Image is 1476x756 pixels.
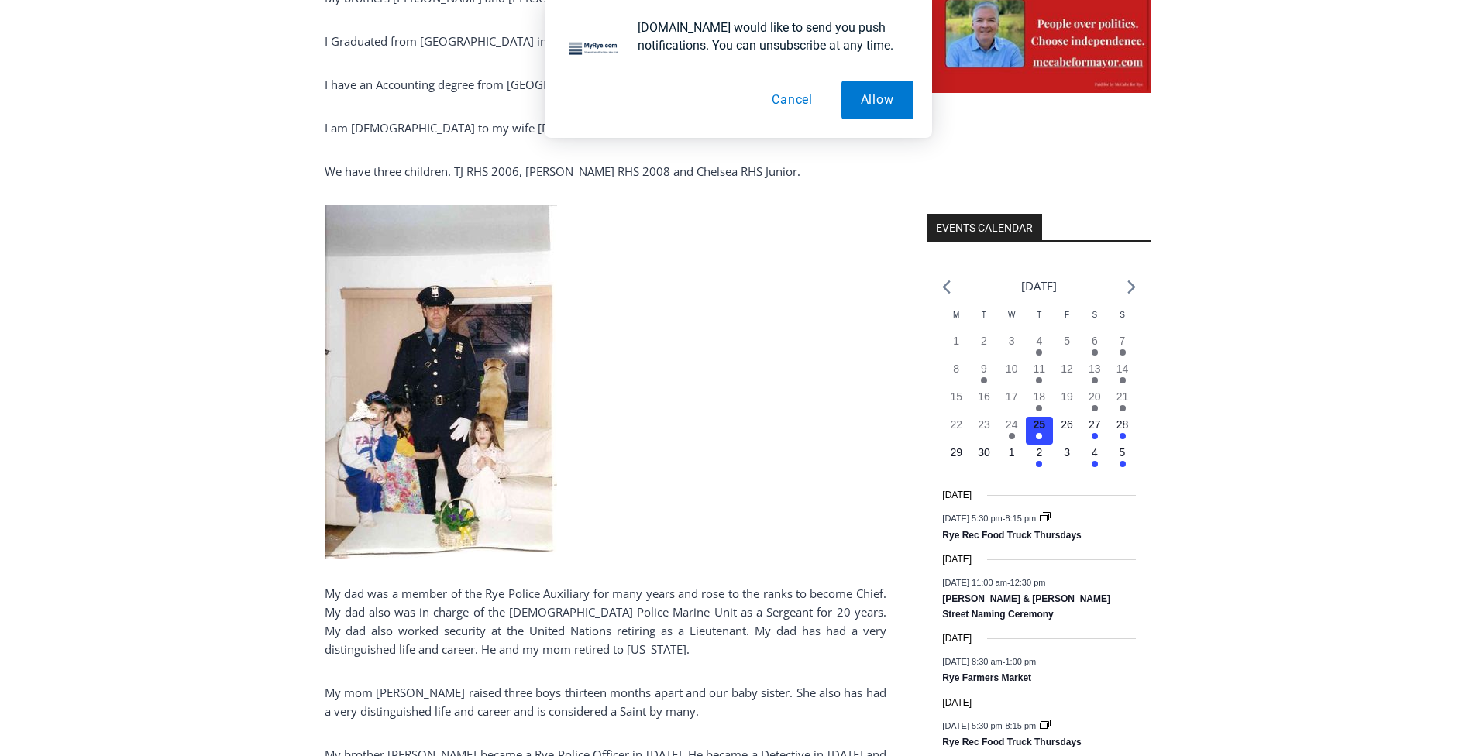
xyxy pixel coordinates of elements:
[1036,405,1042,411] em: Has events
[1034,418,1046,431] time: 25
[174,131,177,146] div: /
[1009,335,1015,347] time: 3
[998,417,1026,445] button: 24 Has events
[1092,433,1098,439] em: Has events
[1092,349,1098,356] em: Has events
[998,445,1026,472] button: 1
[1034,390,1046,403] time: 18
[942,631,972,646] time: [DATE]
[1053,389,1081,417] button: 19
[1005,514,1036,523] span: 8:15 pm
[942,657,1002,666] span: [DATE] 8:30 am
[970,333,998,361] button: 2
[1109,417,1137,445] button: 28 Has events
[163,46,224,127] div: unique DIY crafts
[998,361,1026,389] button: 10
[1120,311,1125,319] span: S
[1036,335,1042,347] time: 4
[1109,389,1137,417] button: 21 Has events
[1026,333,1054,361] button: 4 Has events
[1009,446,1015,459] time: 1
[1010,578,1046,587] span: 12:30 pm
[942,578,1007,587] span: [DATE] 11:00 am
[1109,333,1137,361] button: 7 Has events
[981,335,987,347] time: 2
[1120,461,1126,467] em: Has events
[1026,309,1054,333] div: Thursday
[953,311,959,319] span: M
[998,309,1026,333] div: Wednesday
[1092,461,1098,467] em: Has events
[1092,405,1098,411] em: Has events
[1064,446,1070,459] time: 3
[970,417,998,445] button: 23
[1092,446,1098,459] time: 4
[1053,361,1081,389] button: 12
[1109,445,1137,472] button: 5 Has events
[1006,363,1018,375] time: 10
[950,390,962,403] time: 15
[1061,418,1073,431] time: 26
[953,363,959,375] time: 8
[978,446,990,459] time: 30
[1116,390,1129,403] time: 21
[942,514,1002,523] span: [DATE] 5:30 pm
[1036,377,1042,383] em: Has events
[1089,363,1101,375] time: 13
[942,530,1081,542] a: Rye Rec Food Truck Thursdays
[1120,335,1126,347] time: 7
[563,19,625,81] img: notification icon
[1036,446,1042,459] time: 2
[1081,361,1109,389] button: 13 Has events
[978,418,990,431] time: 23
[1081,333,1109,361] button: 6 Has events
[942,672,1031,685] a: Rye Farmers Market
[1005,657,1036,666] span: 1:00 pm
[325,584,886,658] p: My dad was a member of the Rye Police Auxiliary for many years and rose to the ranks to become Ch...
[181,131,188,146] div: 6
[942,309,970,333] div: Monday
[1109,361,1137,389] button: 14 Has events
[970,361,998,389] button: 9 Has events
[942,657,1036,666] time: -
[1053,309,1081,333] div: Friday
[942,737,1081,749] a: Rye Rec Food Truck Thursdays
[998,333,1026,361] button: 3
[942,696,972,710] time: [DATE]
[1081,417,1109,445] button: 27 Has events
[942,488,972,503] time: [DATE]
[1061,390,1073,403] time: 19
[1089,418,1101,431] time: 27
[1081,309,1109,333] div: Saturday
[1034,363,1046,375] time: 11
[970,309,998,333] div: Tuesday
[1009,433,1015,439] em: Has events
[1021,276,1057,297] li: [DATE]
[970,445,998,472] button: 30
[942,552,972,567] time: [DATE]
[1116,418,1129,431] time: 28
[325,162,886,180] p: We have three children. TJ RHS 2006, [PERSON_NAME] RHS 2008 and Chelsea RHS Junior.
[1065,311,1069,319] span: F
[1116,363,1129,375] time: 14
[1089,390,1101,403] time: 20
[942,593,1110,620] a: [PERSON_NAME] & [PERSON_NAME] Street Naming Ceremony
[1053,417,1081,445] button: 26
[1109,309,1137,333] div: Sunday
[1120,377,1126,383] em: Has events
[927,214,1042,240] h2: Events Calendar
[978,390,990,403] time: 16
[942,280,951,294] a: Previous month
[1005,720,1036,730] span: 8:15 pm
[1026,417,1054,445] button: 25 Has events
[1092,311,1097,319] span: S
[950,418,962,431] time: 22
[981,377,987,383] em: Has events
[1053,445,1081,472] button: 3
[1,154,232,193] a: [PERSON_NAME] Read Sanctuary Fall Fest: [DATE]
[942,514,1038,523] time: -
[942,389,970,417] button: 15
[325,205,557,559] img: Chittenden, Tim 3
[970,389,998,417] button: 16
[163,131,170,146] div: 5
